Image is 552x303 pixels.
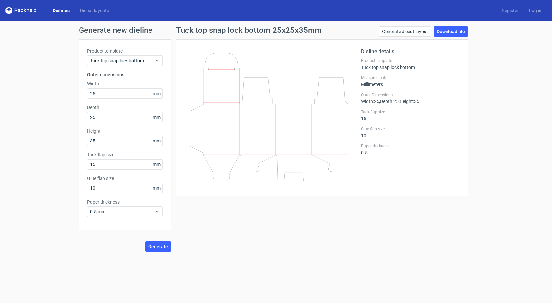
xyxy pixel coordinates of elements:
[90,57,155,64] span: Tuck top snap lock bottom
[434,26,468,37] a: Download file
[151,160,162,169] span: mm
[361,58,460,63] label: Product template
[87,151,163,158] label: Tuck flap size
[145,241,171,252] button: Generate
[361,109,460,115] label: Tuck flap size
[379,99,399,104] span: , Depth : 25
[151,183,162,193] span: mm
[151,89,162,98] span: mm
[361,92,460,97] label: Outer Dimensions
[496,7,524,14] a: Register
[361,58,460,70] div: Tuck top snap lock bottom
[87,80,163,87] label: Width
[87,175,163,182] label: Glue flap size
[151,136,162,146] span: mm
[399,99,419,104] span: , Height : 35
[361,126,460,138] div: 10
[90,208,155,215] span: 0.5 mm
[87,128,163,134] label: Height
[151,112,162,122] span: mm
[361,109,460,121] div: 15
[176,26,322,34] h1: Tuck top snap lock bottom 25x25x35mm
[87,48,163,54] label: Product template
[361,143,460,155] div: 0.5
[75,7,114,14] a: Diecut layouts
[379,26,431,37] a: Generate diecut layout
[87,71,163,78] h3: Outer dimensions
[361,48,460,55] h2: Dieline details
[361,75,460,87] div: Millimeters
[79,26,473,34] h1: Generate new dieline
[148,244,168,249] span: Generate
[361,75,460,80] label: Measurements
[361,99,379,104] span: Width : 25
[524,7,547,14] a: Log in
[361,143,460,149] label: Paper thickness
[361,126,460,132] label: Glue flap size
[87,104,163,111] label: Depth
[87,199,163,205] label: Paper thickness
[47,7,75,14] a: Dielines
